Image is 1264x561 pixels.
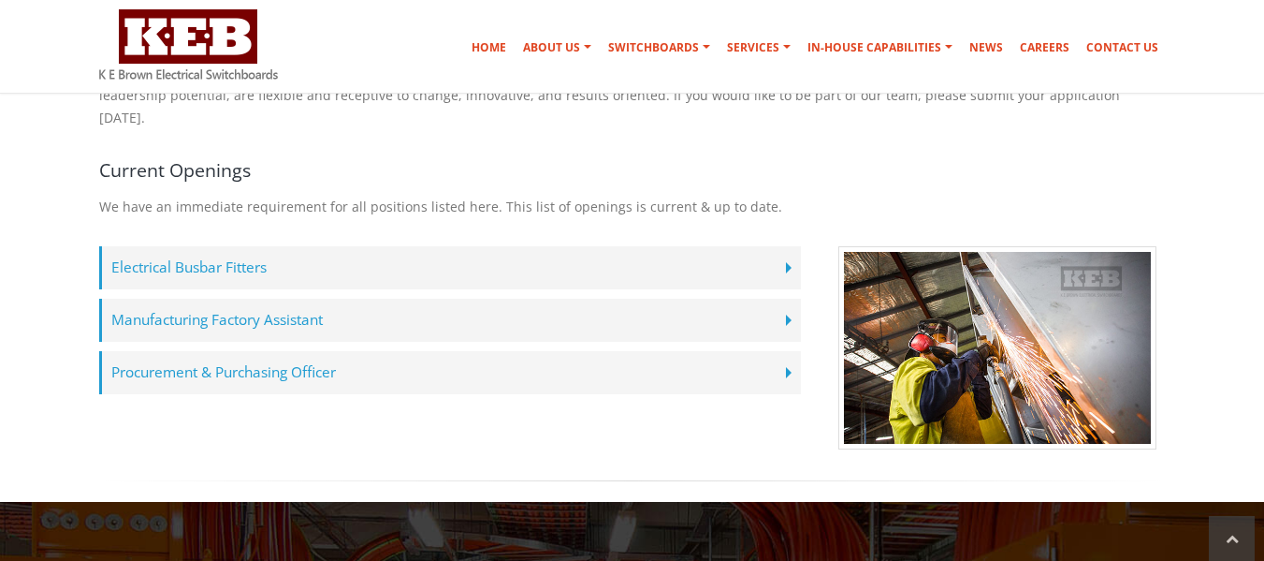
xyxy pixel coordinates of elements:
[99,299,801,342] label: Manufacturing Factory Assistant
[962,29,1010,66] a: News
[516,29,599,66] a: About Us
[99,351,801,394] label: Procurement & Purchasing Officer
[1079,29,1166,66] a: Contact Us
[99,157,1166,183] h4: Current Openings
[99,196,1166,218] p: We have an immediate requirement for all positions listed here. This list of openings is current ...
[719,29,798,66] a: Services
[99,9,278,80] img: K E Brown Electrical Switchboards
[1012,29,1077,66] a: Careers
[464,29,514,66] a: Home
[99,246,801,289] label: Electrical Busbar Fitters
[99,62,1166,129] p: As a dynamic and growing company, [PERSON_NAME] is always on the lookout for suitable people who ...
[601,29,718,66] a: Switchboards
[800,29,960,66] a: In-house Capabilities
